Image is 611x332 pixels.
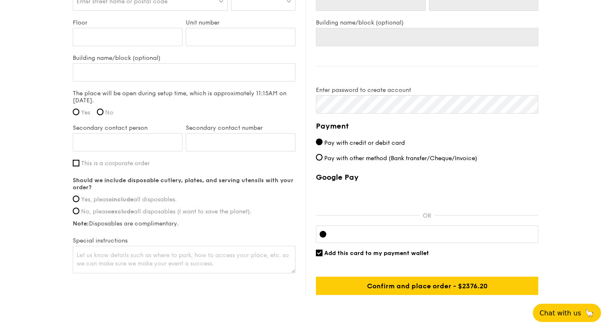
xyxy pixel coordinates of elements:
[73,220,296,227] label: Disposables are complimentary.
[333,231,535,238] iframe: Secure card payment input frame
[316,173,538,182] label: Google Pay
[73,160,79,166] input: This is a corporate order
[316,154,323,161] input: Pay with other method (Bank transfer/Cheque/Invoice)
[73,196,79,202] input: Yes, pleaseincludeall disposables.
[73,124,182,131] label: Secondary contact person
[105,109,113,116] span: No
[81,208,251,215] span: No, please all disposables (I want to save the planet).
[316,187,538,205] iframe: Secure payment button frame
[81,196,177,203] span: Yes, please all disposables.
[316,87,538,94] label: Enter password to create account
[73,237,296,244] label: Special instructions
[540,309,581,317] span: Chat with us
[97,109,103,115] input: No
[186,19,296,26] label: Unit number
[81,109,90,116] span: Yes
[112,196,133,203] strong: include
[186,124,296,131] label: Secondary contact number
[316,139,323,145] input: Pay with credit or debit card
[316,19,538,26] label: Building name/block (optional)
[324,250,429,257] span: Add this card to my payment wallet
[73,19,182,26] label: Floor
[73,177,293,191] strong: Should we include disposable cutlery, plates, and serving utensils with your order?
[73,55,296,62] label: Building name/block (optional)
[420,212,435,219] p: OR
[73,109,79,115] input: Yes
[111,208,134,215] strong: exclude
[324,155,477,162] span: Pay with other method (Bank transfer/Cheque/Invoice)
[73,208,79,214] input: No, pleaseexcludeall disposables (I want to save the planet).
[73,220,89,227] strong: Note:
[81,160,150,167] span: This is a corporate order
[533,304,601,322] button: Chat with us🦙
[73,90,296,104] label: The place will be open during setup time, which is approximately 11:15AM on [DATE].
[316,277,538,295] input: Confirm and place order - $2376.20
[316,120,538,132] h4: Payment
[324,139,405,146] span: Pay with credit or debit card
[584,308,594,318] span: 🦙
